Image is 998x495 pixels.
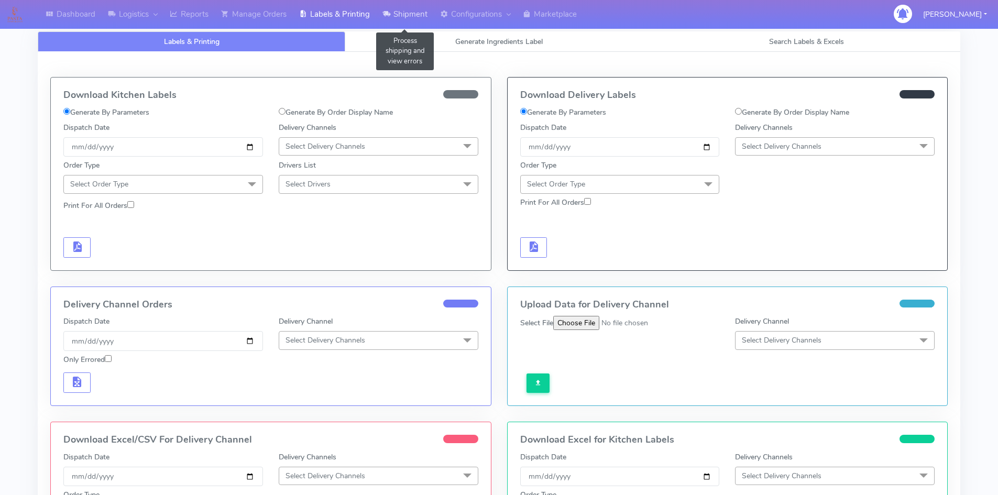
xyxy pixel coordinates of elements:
label: Dispatch Date [520,122,566,133]
ul: Tabs [38,31,960,52]
label: Generate By Order Display Name [279,107,393,118]
label: Delivery Channel [279,316,333,327]
h4: Download Excel for Kitchen Labels [520,435,935,445]
label: Delivery Channel [735,316,789,327]
span: Select Order Type [70,179,128,189]
label: Generate By Parameters [520,107,606,118]
label: Delivery Channels [279,122,336,133]
label: Generate By Parameters [63,107,149,118]
label: Dispatch Date [520,452,566,463]
input: Only Errored [105,355,112,362]
input: Print For All Orders [127,201,134,208]
span: Select Delivery Channels [742,335,821,345]
h4: Download Excel/CSV For Delivery Channel [63,435,478,445]
label: Order Type [520,160,556,171]
input: Generate By Parameters [63,108,70,115]
span: Generate Ingredients Label [455,37,543,47]
h4: Download Kitchen Labels [63,90,478,101]
span: Search Labels & Excels [769,37,844,47]
label: Drivers List [279,160,316,171]
label: Delivery Channels [735,122,793,133]
label: Dispatch Date [63,316,109,327]
span: Select Drivers [286,179,331,189]
label: Print For All Orders [63,200,134,211]
h4: Download Delivery Labels [520,90,935,101]
label: Order Type [63,160,100,171]
span: Select Delivery Channels [286,335,365,345]
label: Print For All Orders [520,197,591,208]
input: Generate By Order Display Name [735,108,742,115]
input: Generate By Parameters [520,108,527,115]
span: Select Delivery Channels [286,471,365,481]
label: Generate By Order Display Name [735,107,849,118]
label: Delivery Channels [735,452,793,463]
input: Generate By Order Display Name [279,108,286,115]
label: Dispatch Date [63,122,109,133]
label: Delivery Channels [279,452,336,463]
label: Dispatch Date [63,452,109,463]
span: Select Delivery Channels [286,141,365,151]
input: Print For All Orders [584,198,591,205]
label: Only Errored [63,354,112,365]
h4: Delivery Channel Orders [63,300,478,310]
h4: Upload Data for Delivery Channel [520,300,935,310]
label: Select File [520,317,553,328]
span: Select Delivery Channels [742,471,821,481]
span: Labels & Printing [164,37,220,47]
span: Select Delivery Channels [742,141,821,151]
span: Select Order Type [527,179,585,189]
button: [PERSON_NAME] [915,4,995,25]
